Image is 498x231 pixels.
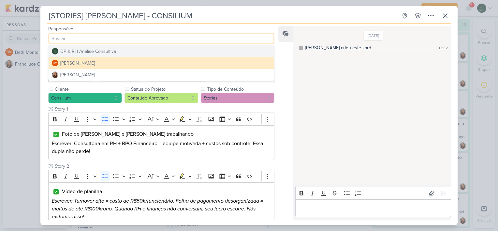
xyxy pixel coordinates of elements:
[52,48,58,54] img: DP & RH Análise Consultiva
[48,113,274,125] div: Editor toolbar
[52,71,58,78] img: Franciluce Carvalho
[49,45,274,57] button: DP & RH Análise Consultiva
[53,106,274,113] input: Texto sem título
[62,131,194,137] span: Foto de [PERSON_NAME] e [PERSON_NAME] trabalhando
[295,199,451,217] div: Editor editing area: main
[207,86,274,93] label: Tipo de Conteúdo
[48,33,274,44] input: Buscar
[295,187,451,200] div: Editor toolbar
[201,93,274,103] button: Stories
[60,60,95,67] div: [PERSON_NAME]
[60,48,116,55] div: DP & RH Análise Consultiva
[53,163,274,170] input: Texto sem título
[49,57,274,69] button: BM [PERSON_NAME]
[48,170,274,182] div: Editor toolbar
[48,26,74,32] label: Responsável
[49,69,274,81] button: [PERSON_NAME]
[62,188,102,195] span: Vídeo de planilha
[48,93,122,103] button: Consilium
[52,60,58,66] div: Beth Monteiro
[60,71,95,78] div: [PERSON_NAME]
[54,86,122,93] label: Cliente
[48,182,274,225] div: Editor editing area: main
[130,86,198,93] label: Status do Projeto
[124,93,198,103] button: Conteúdo Aprovado
[53,62,57,65] p: BM
[52,198,263,220] i: Escrever; Turnover alto = custo de R$50k/funcionário. Folha de pagamento desorganizada = multas d...
[47,10,398,22] input: Kard Sem Título
[305,44,371,51] div: [PERSON_NAME] criou este kard
[52,140,271,155] p: Escrever: Consultoria em RH + BPO Financeiro = equipe motivada + custos sob controle. Essa dupla ...
[48,125,274,161] div: Editor editing area: main
[439,45,448,51] div: 12:32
